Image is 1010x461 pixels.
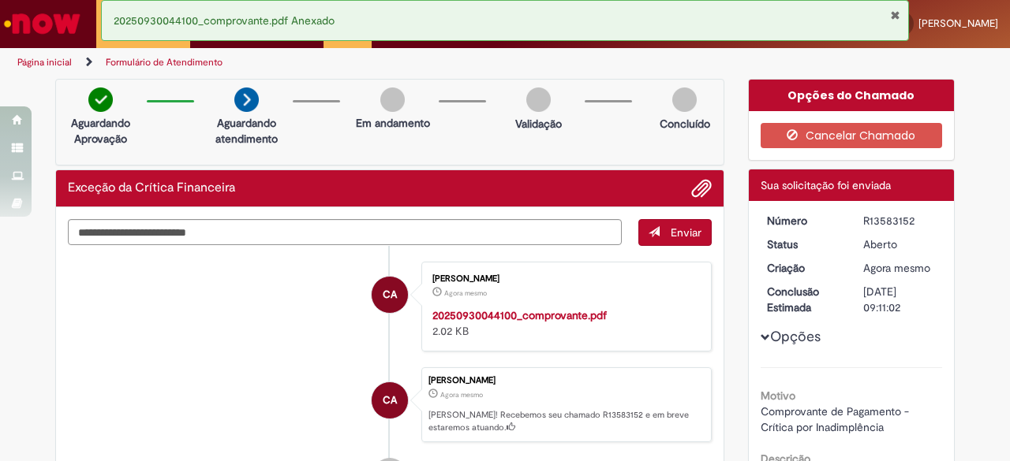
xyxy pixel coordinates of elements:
div: Carlos Roberto Alves [372,382,408,418]
img: img-circle-grey.png [380,87,405,112]
span: Agora mesmo [440,390,483,400]
p: Concluído [660,116,710,132]
time: 30/09/2025 17:10:59 [440,390,483,400]
span: Comprovante de Pagamento - Crítica por Inadimplência [761,404,912,434]
dt: Status [755,236,852,252]
span: Agora mesmo [863,261,930,275]
button: Fechar Notificação [890,9,900,21]
li: Carlos Roberto Alves [68,367,712,443]
time: 30/09/2025 17:10:59 [863,261,930,275]
span: CA [383,381,397,419]
p: Validação [515,116,562,132]
span: [PERSON_NAME] [918,17,998,30]
img: img-circle-grey.png [526,87,551,112]
button: Cancelar Chamado [761,123,943,148]
p: Aguardando Aprovação [62,115,139,147]
textarea: Digite sua mensagem aqui... [68,219,622,245]
img: arrow-next.png [234,87,259,112]
span: Agora mesmo [444,288,487,298]
div: R13583152 [863,213,937,229]
span: 20250930044100_comprovante.pdf Anexado [114,13,335,28]
time: 30/09/2025 17:10:49 [444,288,487,298]
button: Adicionar anexos [691,178,712,199]
a: Formulário de Atendimento [106,56,223,69]
img: check-circle-green.png [88,87,113,112]
button: Enviar [638,219,712,246]
b: Motivo [761,389,795,403]
a: 20250930044100_comprovante.pdf [432,308,607,322]
div: [PERSON_NAME] [428,376,703,385]
p: [PERSON_NAME]! Recebemos seu chamado R13583152 e em breve estaremos atuando. [428,409,703,433]
span: Enviar [671,225,701,240]
div: 30/09/2025 17:10:59 [863,260,937,276]
div: Aberto [863,236,937,252]
span: CA [383,276,397,314]
ul: Trilhas de página [12,48,661,77]
p: Em andamento [356,115,430,131]
a: Página inicial [17,56,72,69]
div: Opções do Chamado [749,80,955,111]
div: [PERSON_NAME] [432,274,695,284]
h2: Exceção da Crítica Financeira Histórico de tíquete [68,181,235,195]
div: 2.02 KB [432,307,695,339]
dt: Criação [755,260,852,276]
img: img-circle-grey.png [672,87,697,112]
span: Sua solicitação foi enviada [761,178,891,192]
div: [DATE] 09:11:02 [863,284,937,315]
p: Aguardando atendimento [208,115,285,147]
img: ServiceNow [2,8,83,39]
div: Carlos Roberto Alves [372,277,408,313]
dt: Número [755,213,852,229]
dt: Conclusão Estimada [755,284,852,315]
